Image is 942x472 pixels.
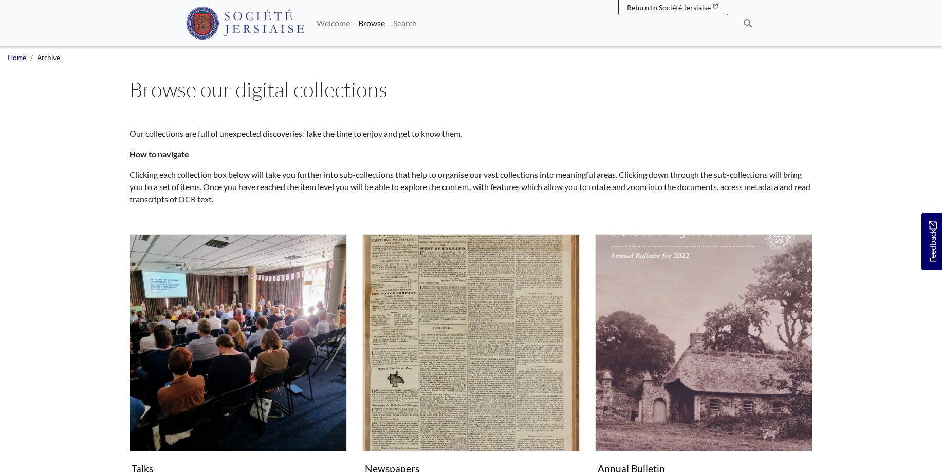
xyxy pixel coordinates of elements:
a: Browse [354,13,389,33]
a: Search [389,13,421,33]
img: Société Jersiaise [186,7,305,40]
a: Société Jersiaise logo [186,4,305,42]
span: Return to Société Jersiaise [627,3,711,12]
span: Archive [37,53,60,62]
a: Home [8,53,26,62]
span: Feedback [927,221,939,262]
p: Our collections are full of unexpected discoveries. Take the time to enjoy and get to know them. [130,127,813,140]
img: Talks [130,234,347,451]
p: Clicking each collection box below will take you further into sub-collections that help to organi... [130,168,813,205]
a: Would you like to provide feedback? [921,213,942,270]
img: Newspapers [362,234,580,451]
a: Welcome [312,13,354,33]
strong: How to navigate [130,149,189,159]
img: Annual Bulletin [595,234,812,451]
h1: Browse our digital collections [130,77,813,102]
